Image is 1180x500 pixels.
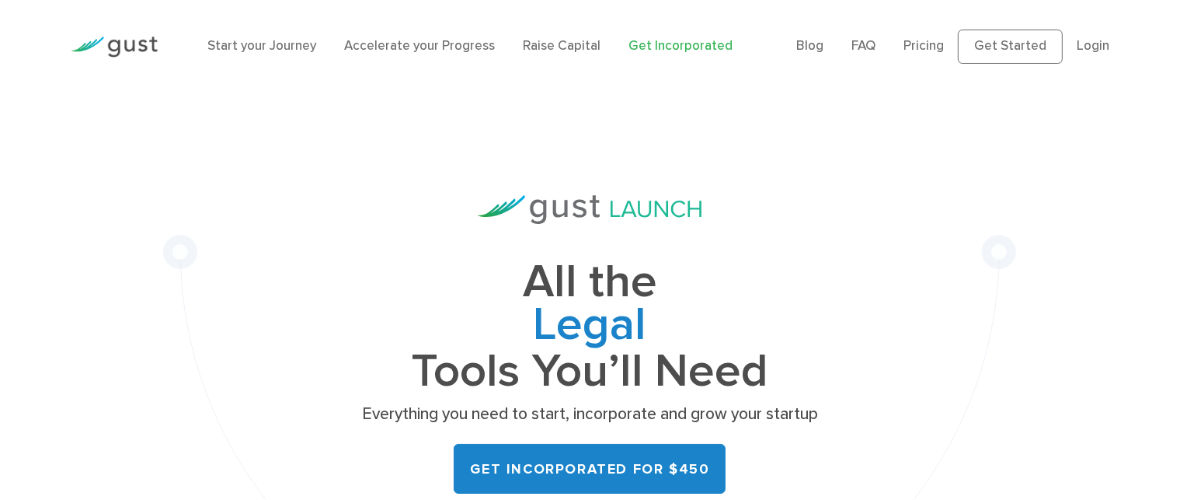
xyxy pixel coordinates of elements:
a: Start your Journey [207,38,316,54]
a: Get Started [958,30,1063,64]
a: Pricing [903,38,944,54]
a: Blog [796,38,823,54]
h1: All the Tools You’ll Need [357,261,823,393]
img: Gust Launch Logo [478,195,701,224]
a: Get Incorporated [628,38,733,54]
a: Raise Capital [523,38,600,54]
p: Everything you need to start, incorporate and grow your startup [357,404,823,425]
a: FAQ [851,38,875,54]
a: Login [1077,38,1109,54]
span: Legal [357,304,823,351]
img: Gust Logo [71,37,158,58]
a: Accelerate your Progress [344,38,495,54]
a: Get Incorporated for $450 [454,444,726,494]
